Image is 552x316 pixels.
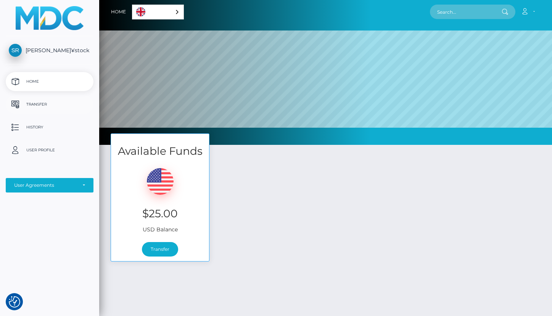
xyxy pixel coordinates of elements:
div: User Agreements [14,182,77,188]
button: User Agreements [6,178,93,192]
h3: Available Funds [111,144,209,159]
input: Search... [430,5,502,19]
a: Transfer [6,95,93,114]
img: MassPay [16,6,84,30]
img: Revisit consent button [9,296,20,308]
a: Home [111,4,126,20]
a: Transfer [142,242,178,257]
a: English [132,5,183,19]
h3: $25.00 [117,206,203,221]
span: [PERSON_NAME]¥stock [6,47,93,54]
a: History [6,118,93,137]
aside: Language selected: English [132,5,184,19]
a: User Profile [6,141,93,160]
a: Home [6,72,93,91]
div: Language [132,5,184,19]
button: Consent Preferences [9,296,20,308]
p: Home [9,76,90,87]
p: History [9,122,90,133]
div: USD Balance [111,159,209,237]
img: USD.png [147,168,174,195]
p: User Profile [9,144,90,156]
p: Transfer [9,99,90,110]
